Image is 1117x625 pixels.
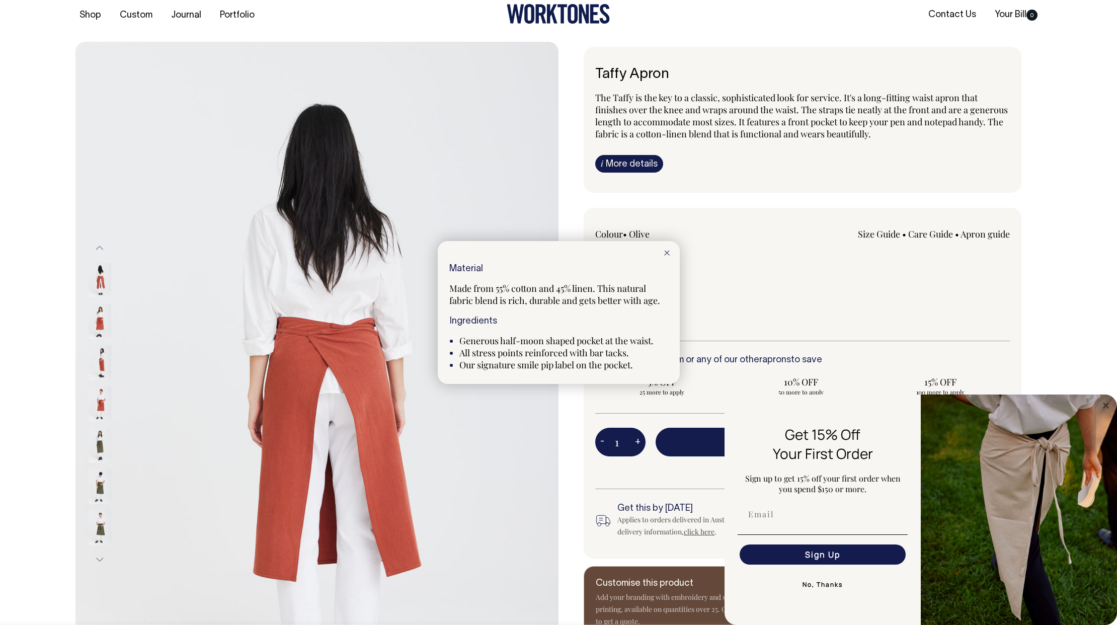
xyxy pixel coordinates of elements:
[738,575,908,595] button: No, Thanks
[785,425,860,444] span: Get 15% Off
[773,444,873,463] span: Your First Order
[449,282,660,306] span: Made from 55% cotton and 45% linen. This natural fabric blend is rich, durable and gets better wi...
[725,395,1117,625] div: FLYOUT Form
[459,335,654,347] span: Generous half-moon shaped pocket at the waist.
[740,504,906,524] input: Email
[449,265,483,273] span: Material
[459,347,629,359] span: All stress points reinforced with bar tacks.
[449,317,497,326] span: Ingredients
[921,395,1117,625] img: 5e34ad8f-4f05-4173-92a8-ea475ee49ac9.jpeg
[740,544,906,565] button: Sign Up
[1100,400,1112,412] button: Close dialog
[745,473,901,494] span: Sign up to get 15% off your first order when you spend $150 or more.
[738,534,908,535] img: underline
[459,359,633,371] span: Our signature smile pip label on the pocket.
